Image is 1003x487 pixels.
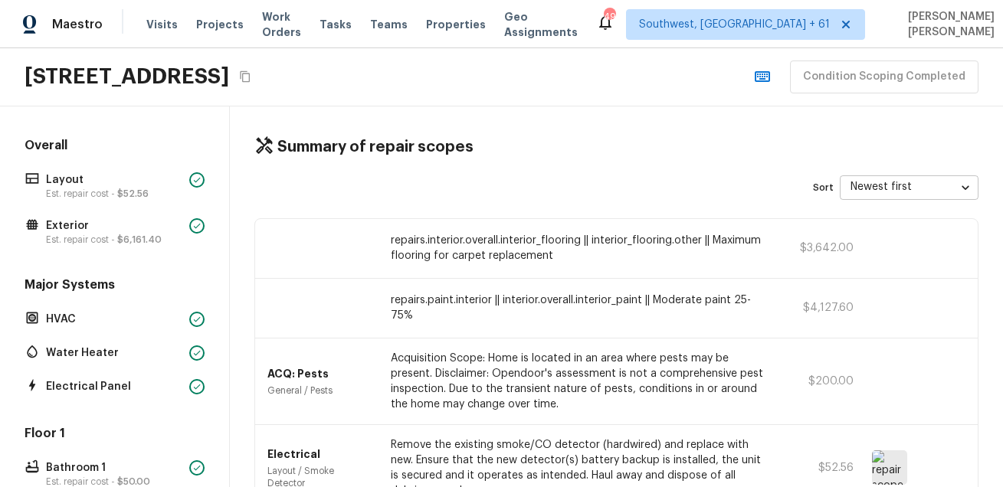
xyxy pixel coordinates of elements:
div: 493 [604,9,615,25]
h5: Overall [21,137,208,157]
h5: Floor 1 [21,425,208,445]
p: repairs.interior.overall.interior_flooring || interior_flooring.other || Maximum flooring for car... [391,233,766,263]
h4: Summary of repair scopes [277,137,474,157]
p: repairs.paint.interior || interior.overall.interior_paint || Moderate paint 25-75% [391,293,766,323]
div: Newest first [840,167,978,208]
span: [PERSON_NAME] [PERSON_NAME] [902,9,995,40]
p: $4,127.60 [785,300,854,315]
h2: [STREET_ADDRESS] [25,63,229,90]
p: Layout [46,172,183,188]
p: HVAC [46,312,183,327]
span: Maestro [52,17,103,32]
p: Est. repair cost - [46,188,183,200]
p: $52.56 [785,460,854,476]
span: Teams [370,17,408,32]
p: ACQ: Pests [267,366,372,381]
p: $200.00 [785,374,854,389]
span: Properties [426,17,486,32]
p: General / Pests [267,384,372,397]
span: Tasks [320,19,352,30]
span: Visits [146,17,178,32]
p: Water Heater [46,345,183,361]
span: $52.56 [117,189,149,198]
span: Work Orders [262,9,301,40]
span: $50.00 [117,477,150,486]
p: Electrical [267,446,372,462]
p: Acquisition Scope: Home is located in an area where pests may be present. Disclaimer: Opendoor's ... [391,351,766,412]
p: $3,642.00 [785,240,854,256]
p: Est. repair cost - [46,234,183,246]
span: $6,161.40 [117,235,162,244]
h5: Major Systems [21,276,208,296]
span: Southwest, [GEOGRAPHIC_DATA] + 61 [639,17,830,32]
p: Exterior [46,218,183,234]
p: Sort [813,181,834,194]
button: Copy Address [235,67,255,87]
img: repair scope asset [872,450,907,485]
span: Projects [196,17,244,32]
span: Geo Assignments [504,9,578,40]
p: Electrical Panel [46,379,183,394]
p: Bathroom 1 [46,460,183,476]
